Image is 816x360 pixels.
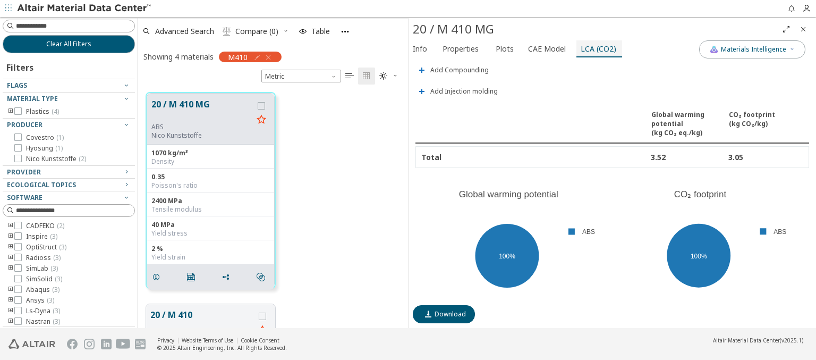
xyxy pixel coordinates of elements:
a: Privacy [157,337,174,344]
span: Software [7,193,42,202]
span: CADFEKO [26,222,64,230]
span: Plastics [26,107,59,116]
span: ( 2 ) [57,221,64,230]
span: Info [413,40,427,57]
span: SimSolid [26,275,62,283]
div: ABS [151,123,253,131]
img: Altair Material Data Center [17,3,152,14]
button: Add Compounding [413,60,494,81]
span: Advanced Search [155,28,214,35]
div: 40 MPa [151,221,270,229]
i: toogle group [7,222,14,230]
span: Ansys [26,296,54,305]
i:  [379,72,388,80]
button: Software [3,191,135,204]
div: 3.05 [728,152,803,162]
div: Yield strain [151,253,270,262]
i: toogle group [7,286,14,294]
div: 2400 MPa [151,197,270,205]
span: Download [435,310,466,319]
button: Theme [375,68,403,85]
span: Hyosung [26,144,63,153]
button: Ecological Topics [3,179,135,191]
button: Provider [3,166,135,179]
i: toogle group [7,243,14,252]
div: CO₂ footprint ( kg CO₂/kg ) [729,110,804,137]
span: ( 3 ) [50,264,58,273]
button: Table View [341,68,358,85]
span: Ls-Dyna [26,307,60,315]
div: Unit System [261,70,341,82]
i: toogle group [7,307,14,315]
i:  [257,273,265,281]
span: ( 3 ) [55,274,62,283]
p: Nico Kunststoffe [151,131,253,140]
span: OptiStruct [26,243,66,252]
div: Yield stress [151,229,270,238]
span: ( 3 ) [53,306,60,315]
button: 20 / M 410 MG [151,98,253,123]
button: Clear All Filters [3,35,135,53]
i:  [362,72,371,80]
span: Add Compounding [430,67,489,73]
span: ( 3 ) [59,242,66,252]
span: Flags [7,81,27,90]
div: Showing 4 materials [143,52,214,62]
span: Properties [443,40,479,57]
span: Materials Intelligence [721,45,786,54]
i: toogle group [7,317,14,326]
button: Full Screen [778,21,795,38]
div: Total [421,152,571,162]
img: Altair Engineering [8,339,55,349]
div: 0.35 [151,173,270,181]
span: Abaqus [26,286,59,294]
span: Provider [7,168,41,177]
span: ( 3 ) [53,253,61,262]
button: Similar search [252,266,274,288]
button: Favorite [254,322,271,339]
button: Details [147,266,169,288]
span: Plots [496,40,514,57]
div: Poisson's ratio [151,181,270,190]
i: toogle group [7,264,14,273]
a: Cookie Consent [241,337,279,344]
div: 2 % [151,245,270,253]
span: SimLab [26,264,58,273]
span: Material Type [7,94,58,103]
a: Website Terms of Use [182,337,233,344]
span: Add Injection molding [430,88,498,95]
span: LCA (CO2) [581,40,616,57]
span: Nico Kunststoffe [26,155,86,163]
button: Favorite [253,112,270,129]
button: Add Injection molding [413,81,503,102]
span: ( 3 ) [52,285,59,294]
button: Share [217,266,239,288]
button: Flags [3,79,135,92]
button: Download [413,305,475,323]
i:  [345,72,354,80]
i: toogle group [7,254,14,262]
span: Metric [261,70,341,82]
span: Covestro [26,133,64,142]
span: Nastran [26,317,60,326]
span: Radioss [26,254,61,262]
span: Clear All Filters [46,40,91,48]
span: ( 1 ) [56,133,64,142]
span: Table [311,28,330,35]
button: AI CopilotMaterials Intelligence [699,40,805,58]
span: Altair Material Data Center [713,337,780,344]
span: Compare (0) [235,28,278,35]
i:  [223,27,231,36]
span: Inspire [26,232,57,241]
button: Close [795,21,812,38]
img: AI Copilot [710,45,718,54]
span: CAE Model [528,40,566,57]
button: Producer [3,119,135,131]
button: Tile View [358,68,375,85]
i: toogle group [7,296,14,305]
span: ( 1 ) [55,144,63,153]
button: Material Type [3,93,135,105]
span: ( 3 ) [50,232,57,241]
div: Density [151,157,270,166]
span: M410 [228,52,248,62]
